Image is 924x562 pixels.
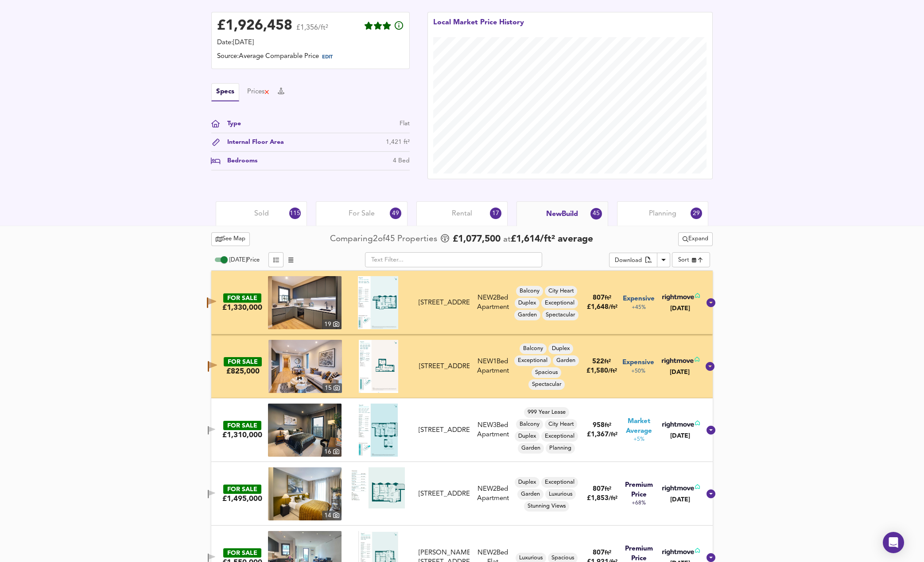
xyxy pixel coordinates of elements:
div: NEW 1 Bed Apartment [473,357,513,376]
span: New Build [546,209,578,219]
div: 49 [390,208,401,219]
div: NEW 3 Bed Apartment [473,421,513,440]
div: 17 [490,208,501,219]
span: Balcony [520,345,547,353]
div: Type [220,119,241,128]
span: ft² [605,550,611,556]
div: Spacious [532,367,561,378]
span: / ft² [608,368,617,374]
span: Premium Price [619,481,658,500]
div: 1,421 ft² [386,138,410,147]
span: £ 1,614 / ft² average [511,235,593,244]
div: 115 [289,208,301,219]
span: 999 Year Lease [524,408,569,416]
span: 807 [593,295,605,301]
span: Exceptional [514,357,551,365]
div: NEW 2 Bed Apartment [473,293,513,312]
div: 14 [322,511,342,520]
div: Garden [517,489,544,500]
div: FOR SALE [224,357,262,366]
span: 807 [593,550,605,556]
svg: Show Details [706,297,716,308]
span: ft² [605,486,611,492]
span: £ 1,853 [587,495,617,502]
div: City Heart [545,419,577,430]
span: [DATE] Price [229,257,260,263]
img: Floorplan [352,467,405,508]
div: Bedrooms [220,156,257,166]
div: Date: [DATE] [217,38,404,48]
span: Garden [517,490,544,498]
img: Floorplan [359,404,398,457]
img: property thumbnail [268,340,342,393]
div: 45 [590,208,602,219]
div: Duplex [515,298,540,308]
span: Balcony [516,287,543,295]
div: [DATE] [660,495,700,504]
div: £825,000 [226,366,260,376]
span: ft² [605,295,611,301]
div: [DATE] [660,304,700,313]
span: City Heart [545,287,577,295]
span: at [503,235,511,244]
div: [STREET_ADDRESS] [419,362,470,371]
div: Spectacular [542,310,578,320]
div: City Heart [545,286,577,296]
span: / ft² [609,432,617,438]
span: Spacious [548,554,578,562]
div: Duplex [515,477,540,488]
span: £ 1,648 [587,304,617,311]
span: +50% [631,368,645,375]
span: Garden [518,444,544,452]
a: property thumbnail 16 [268,404,342,457]
span: Exceptional [541,478,578,486]
span: Spectacular [528,381,565,389]
div: [DATE] [660,431,700,440]
svg: Show Details [705,361,715,372]
div: Balcony [520,343,547,354]
div: Duplex [515,431,540,442]
a: property thumbnail 14 [268,467,342,520]
img: property thumbnail [268,467,342,520]
span: See Map [216,234,245,244]
a: property thumbnail 15 [268,340,342,393]
div: Internal Floor Area [220,138,284,147]
div: Spectacular [528,379,565,390]
div: Prices [247,87,270,97]
div: FOR SALE [223,548,261,558]
input: Text Filter... [365,252,542,267]
span: +68% [632,500,646,507]
div: Exceptional [541,431,578,442]
div: FOR SALE£1,310,000 property thumbnail 16 Floorplan[STREET_ADDRESS]NEW3Bed Apartment999 Year Lease... [211,398,713,462]
span: Rental [452,209,472,219]
span: +45% [632,304,646,312]
div: [DATE] [660,368,699,377]
div: Download [615,256,642,266]
span: Planning [546,444,575,452]
div: Local Market Price History [433,18,524,37]
span: Duplex [548,345,573,353]
span: Duplex [515,432,540,440]
span: Luxurious [516,554,546,562]
div: FOR SALE£825,000 property thumbnail 15 Floorplan[STREET_ADDRESS]NEW1Bed ApartmentBalconyDuplexExc... [211,335,713,398]
button: Specs [211,83,239,101]
div: Exceptional [541,477,578,488]
span: Duplex [515,299,540,307]
button: See Map [211,232,250,246]
div: Duplex [548,343,573,354]
span: Exceptional [541,432,578,440]
div: £1,330,000 [222,303,262,312]
div: Planning [546,443,575,454]
div: Exceptional [514,355,551,366]
div: Flat [400,119,410,128]
div: Garden [514,310,540,320]
div: FOR SALE [223,421,261,430]
span: +5% [633,436,644,443]
span: Garden [514,311,540,319]
span: Luxurious [545,490,576,498]
div: [STREET_ADDRESS] [419,426,470,435]
span: £ 1,580 [586,368,617,374]
span: Stunning Views [524,502,569,510]
div: split button [678,232,713,246]
div: Sort [678,256,689,264]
